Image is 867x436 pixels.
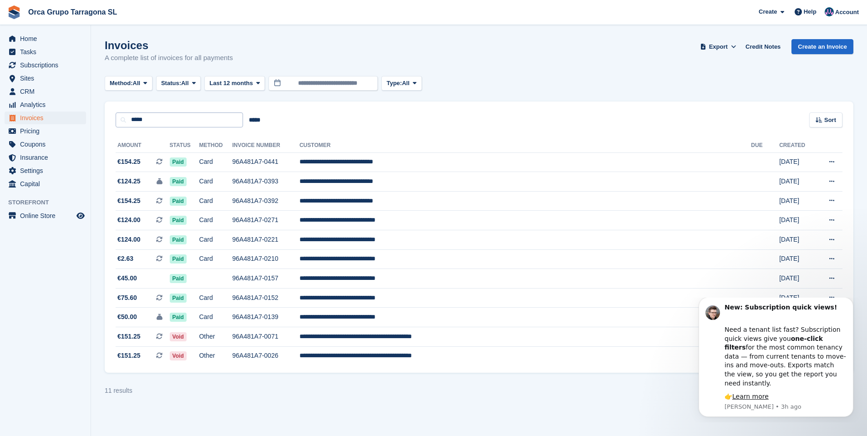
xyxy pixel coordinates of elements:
span: Paid [170,313,187,322]
td: 96A481A7-0393 [232,172,299,192]
span: €45.00 [117,274,137,283]
p: Message from Steven, sent 3h ago [40,105,162,113]
td: [DATE] [779,152,816,172]
span: Storefront [8,198,91,207]
div: Message content [40,5,162,104]
span: Home [20,32,75,45]
div: Need a tenant list fast? Subscription quick views give you for the most common tenancy data — fro... [40,19,162,90]
th: Invoice Number [232,138,299,153]
button: Type: All [381,76,421,91]
td: 96A481A7-0271 [232,211,299,230]
td: Card [199,172,232,192]
span: €154.25 [117,157,141,167]
td: 96A481A7-0139 [232,308,299,327]
span: Paid [170,216,187,225]
td: Other [199,327,232,347]
td: 96A481A7-0441 [232,152,299,172]
a: menu [5,209,86,222]
span: Status: [161,79,181,88]
th: Amount [116,138,170,153]
td: [DATE] [779,211,816,230]
b: New: Subscription quick views! [40,6,152,13]
button: Method: All [105,76,152,91]
span: Help [804,7,816,16]
a: Orca Grupo Tarragona SL [25,5,121,20]
span: Last 12 months [209,79,253,88]
span: Account [835,8,859,17]
span: Analytics [20,98,75,111]
span: CRM [20,85,75,98]
td: 96A481A7-0221 [232,230,299,250]
span: Type: [386,79,402,88]
span: Sort [824,116,836,125]
span: €50.00 [117,312,137,322]
span: Pricing [20,125,75,137]
td: [DATE] [779,191,816,211]
span: Paid [170,274,187,283]
span: All [181,79,189,88]
span: Subscriptions [20,59,75,71]
button: Last 12 months [204,76,265,91]
a: menu [5,164,86,177]
span: €124.00 [117,235,141,244]
a: menu [5,138,86,151]
td: [DATE] [779,249,816,269]
td: [DATE] [779,269,816,289]
a: menu [5,85,86,98]
span: Paid [170,177,187,186]
th: Method [199,138,232,153]
span: All [402,79,410,88]
span: €2.63 [117,254,133,264]
img: Profile image for Steven [20,8,35,22]
td: Card [199,211,232,230]
span: Export [709,42,728,51]
a: Learn more [47,95,84,102]
td: Card [199,152,232,172]
td: 96A481A7-0152 [232,288,299,308]
span: Insurance [20,151,75,164]
th: Created [779,138,816,153]
a: menu [5,72,86,85]
span: €124.00 [117,215,141,225]
th: Customer [299,138,751,153]
span: Method: [110,79,133,88]
td: Card [199,191,232,211]
a: Credit Notes [742,39,784,54]
td: 96A481A7-0071 [232,327,299,347]
span: Settings [20,164,75,177]
span: Sites [20,72,75,85]
span: Paid [170,294,187,303]
td: [DATE] [779,288,816,308]
a: menu [5,151,86,164]
span: €75.60 [117,293,137,303]
a: menu [5,98,86,111]
button: Export [698,39,738,54]
th: Due [751,138,779,153]
span: All [133,79,141,88]
span: Paid [170,157,187,167]
a: menu [5,177,86,190]
td: [DATE] [779,230,816,250]
h1: Invoices [105,39,233,51]
p: A complete list of invoices for all payments [105,53,233,63]
a: Preview store [75,210,86,221]
span: €124.25 [117,177,141,186]
td: Other [199,346,232,365]
span: Void [170,332,187,341]
iframe: Intercom notifications message [685,298,867,422]
img: ADMIN MANAGMENT [825,7,834,16]
span: Paid [170,235,187,244]
button: Status: All [156,76,201,91]
span: Create [759,7,777,16]
span: Online Store [20,209,75,222]
span: Invoices [20,112,75,124]
span: €151.25 [117,351,141,360]
a: menu [5,112,86,124]
a: menu [5,46,86,58]
span: Capital [20,177,75,190]
td: 96A481A7-0157 [232,269,299,289]
span: Paid [170,254,187,264]
span: Coupons [20,138,75,151]
img: stora-icon-8386f47178a22dfd0bd8f6a31ec36ba5ce8667c1dd55bd0f319d3a0aa187defe.svg [7,5,21,19]
td: Card [199,308,232,327]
